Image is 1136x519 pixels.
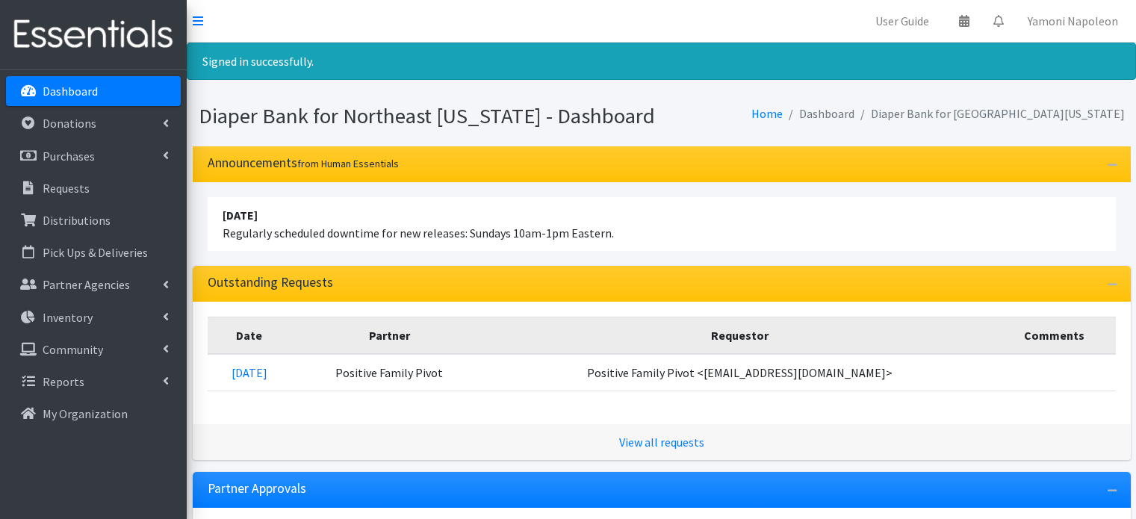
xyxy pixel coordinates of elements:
[6,141,181,171] a: Purchases
[43,213,111,228] p: Distributions
[783,103,854,125] li: Dashboard
[43,342,103,357] p: Community
[291,317,488,354] th: Partner
[751,106,783,121] a: Home
[6,367,181,397] a: Reports
[863,6,941,36] a: User Guide
[232,365,267,380] a: [DATE]
[6,10,181,60] img: HumanEssentials
[619,435,704,450] a: View all requests
[43,277,130,292] p: Partner Agencies
[488,354,993,391] td: Positive Family Pivot <[EMAIL_ADDRESS][DOMAIN_NAME]>
[43,116,96,131] p: Donations
[43,310,93,325] p: Inventory
[6,173,181,203] a: Requests
[291,354,488,391] td: Positive Family Pivot
[43,374,84,389] p: Reports
[6,76,181,106] a: Dashboard
[854,103,1125,125] li: Diaper Bank for [GEOGRAPHIC_DATA][US_STATE]
[208,481,306,497] h3: Partner Approvals
[6,335,181,364] a: Community
[208,317,292,354] th: Date
[208,275,333,290] h3: Outstanding Requests
[488,317,993,354] th: Requestor
[43,245,148,260] p: Pick Ups & Deliveries
[6,302,181,332] a: Inventory
[6,270,181,299] a: Partner Agencies
[208,197,1116,251] li: Regularly scheduled downtime for new releases: Sundays 10am-1pm Eastern.
[43,406,128,421] p: My Organization
[1016,6,1130,36] a: Yamoni Napoleon
[199,103,657,129] h1: Diaper Bank for Northeast [US_STATE] - Dashboard
[43,84,98,99] p: Dashboard
[43,181,90,196] p: Requests
[6,108,181,138] a: Donations
[993,317,1115,354] th: Comments
[187,43,1136,80] div: Signed in successfully.
[43,149,95,164] p: Purchases
[6,205,181,235] a: Distributions
[208,155,399,171] h3: Announcements
[6,399,181,429] a: My Organization
[297,157,399,170] small: from Human Essentials
[223,208,258,223] strong: [DATE]
[6,237,181,267] a: Pick Ups & Deliveries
